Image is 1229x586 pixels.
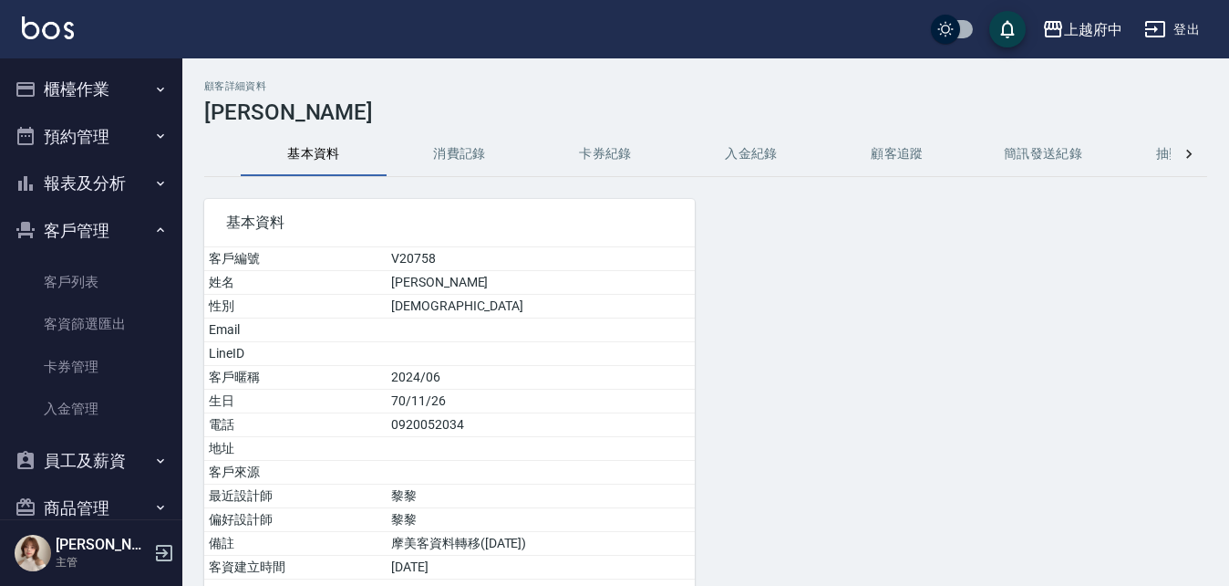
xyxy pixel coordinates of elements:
td: 客資建立時間 [204,556,387,580]
td: 客戶暱稱 [204,366,387,390]
td: 黎黎 [387,485,695,508]
a: 卡券管理 [7,346,175,388]
a: 客資篩選匯出 [7,303,175,345]
img: Logo [22,16,74,39]
td: [DEMOGRAPHIC_DATA] [387,295,695,319]
a: 入金管理 [7,388,175,430]
td: LineID [204,342,387,366]
td: 偏好設計師 [204,508,387,532]
td: 0920052034 [387,413,695,437]
a: 客戶列表 [7,261,175,303]
div: 上越府中 [1064,18,1122,41]
td: 地址 [204,437,387,461]
button: 簡訊發送紀錄 [970,132,1116,176]
button: 商品管理 [7,485,175,532]
td: 生日 [204,390,387,413]
td: 客戶來源 [204,461,387,485]
button: 櫃檯作業 [7,66,175,113]
button: 卡券紀錄 [532,132,678,176]
td: V20758 [387,247,695,271]
td: 客戶編號 [204,247,387,271]
button: 預約管理 [7,113,175,161]
td: [PERSON_NAME] [387,271,695,295]
td: Email [204,319,387,342]
span: 基本資料 [226,214,673,232]
td: 摩美客資料轉移([DATE]) [387,532,695,556]
button: 員工及薪資 [7,437,175,485]
td: 黎黎 [387,508,695,532]
button: 上越府中 [1035,11,1130,48]
td: 70/11/26 [387,390,695,413]
td: 電話 [204,413,387,437]
button: 消費記錄 [387,132,532,176]
td: 2024/06 [387,366,695,390]
button: 客戶管理 [7,207,175,255]
td: 姓名 [204,271,387,295]
td: 性別 [204,295,387,319]
img: Person [15,535,51,571]
button: 基本資料 [241,132,387,176]
h2: 顧客詳細資料 [204,80,1207,92]
button: save [989,11,1026,47]
td: 備註 [204,532,387,556]
button: 登出 [1137,13,1207,47]
td: 最近設計師 [204,485,387,508]
button: 報表及分析 [7,160,175,207]
p: 主管 [56,554,149,570]
h3: [PERSON_NAME] [204,99,1207,125]
button: 入金紀錄 [678,132,824,176]
h5: [PERSON_NAME] [56,536,149,554]
td: [DATE] [387,556,695,580]
button: 顧客追蹤 [824,132,970,176]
